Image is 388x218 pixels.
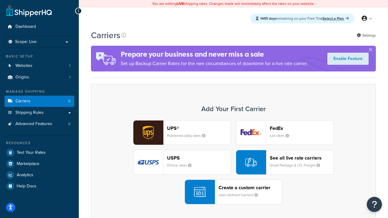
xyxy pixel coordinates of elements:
button: Create a custom carrierUser-defined Carriers [185,180,283,204]
header: Create a custom carrier [219,185,282,190]
a: Enable Feature [327,53,369,65]
a: Shipping Rules [5,107,74,118]
div: Resources [5,140,74,146]
li: Websites [5,60,74,71]
span: Websites [15,63,32,68]
a: Advanced Features 0 [5,118,74,130]
a: Settings [357,31,376,40]
span: 1 [69,75,70,80]
a: Select a Plan [323,16,349,21]
a: Test Your Rates [5,147,74,158]
h1: Carriers [91,29,120,41]
a: Origins 1 [5,72,74,83]
a: ShipperHQ Home [6,5,52,17]
p: Set up Backup Carrier Rates for the rare circumstances of downtime for a live rate carrier. [121,59,308,68]
small: Online rates [167,163,196,168]
header: USPS [167,155,231,161]
span: 0 [68,121,70,127]
span: Origins [15,75,29,80]
span: Analytics [17,173,33,178]
span: Scope: Live [15,39,37,45]
div: Basic Setup [5,54,74,59]
img: usps logo [133,150,163,174]
small: List rates [270,133,294,138]
button: fedEx logoFedExList rates [236,120,334,145]
img: fedEx logo [236,121,266,145]
img: icon-carrier-custom-c93b8a24.svg [194,186,206,198]
a: Marketplace [5,158,74,169]
li: Origins [5,72,74,83]
li: Advanced Features [5,118,74,130]
li: Carriers [5,96,74,107]
header: FedEx [270,125,333,131]
img: icon-carrier-liverate-becf4550.svg [245,157,257,168]
span: Help Docs [17,184,36,189]
header: UPS® [167,125,231,131]
strong: 1455 days [260,16,277,21]
button: usps logoUSPSOnline rates [133,150,231,175]
span: Test Your Rates [17,150,46,155]
span: Carriers [15,99,30,104]
a: Analytics [5,170,74,180]
a: Websites 1 [5,60,74,71]
b: LIVE [177,1,184,6]
header: See all live rate carriers [270,155,333,161]
h3: Add Your First Carrier [97,105,370,113]
button: Open Resource Center [367,197,382,212]
img: ad-rules-rateshop-fe6ec290ccb7230408bd80ed9643f0289d75e0ffd9eb532fc0e269fcd187b520.png [91,46,121,71]
div: remaining on your Free Trial [250,14,354,23]
img: ups logo [133,121,163,145]
span: Shipping Rules [15,110,44,115]
small: Small Package & LTL Freight [270,163,325,168]
h4: Prepare your business and never miss a sale [121,49,308,59]
span: 0 [68,99,70,104]
a: Dashboard [5,21,74,32]
small: Published daily rates [167,133,210,138]
a: Help Docs [5,181,74,192]
div: Manage Shipping [5,89,74,94]
span: Dashboard [15,24,36,29]
span: Advanced Features [15,121,52,127]
span: 1 [69,63,70,68]
button: See all live rate carriersSmall Package & LTL Freight [236,150,334,175]
button: ups logoUPS®Published daily rates [133,120,231,145]
span: Marketplace [17,161,39,167]
a: Carriers 0 [5,96,74,107]
small: User-defined Carriers [219,192,263,198]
